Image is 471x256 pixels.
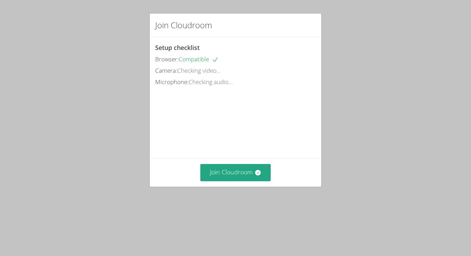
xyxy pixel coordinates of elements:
[177,66,221,74] span: Checking video...
[155,55,179,63] span: Browser:
[155,78,189,86] span: Microphone:
[179,55,219,63] span: Compatible
[155,43,200,52] span: Setup checklist
[189,78,233,86] span: Checking audio...
[155,66,177,74] span: Camera:
[155,19,212,31] h2: Join Cloudroom
[200,164,271,181] button: Join Cloudroom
